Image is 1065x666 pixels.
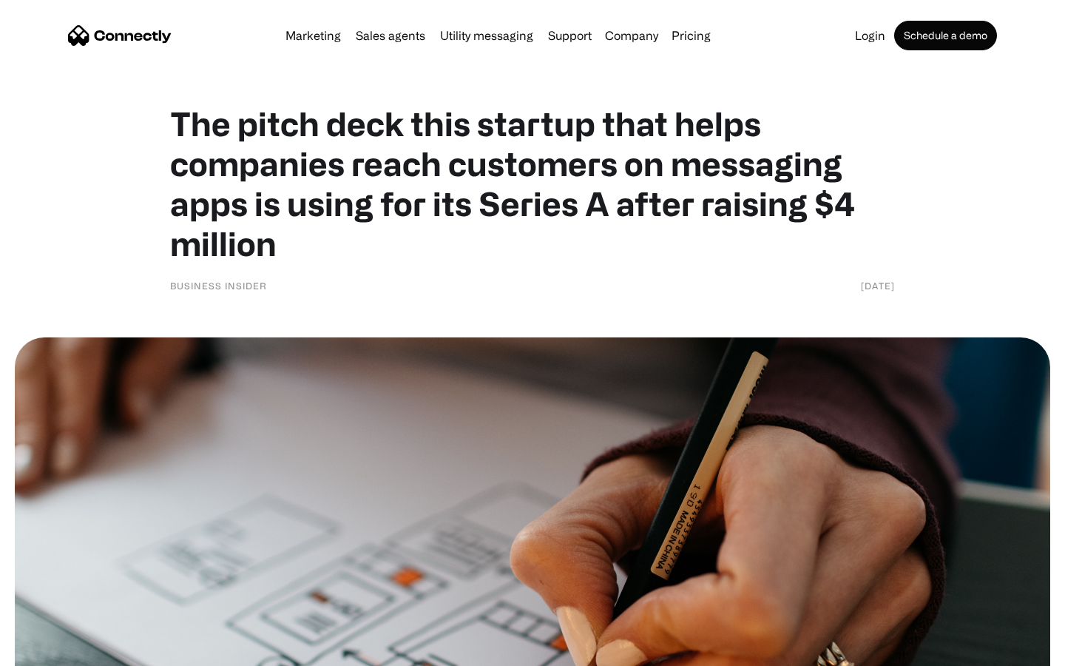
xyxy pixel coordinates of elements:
[15,640,89,661] aside: Language selected: English
[30,640,89,661] ul: Language list
[350,30,431,41] a: Sales agents
[849,30,891,41] a: Login
[605,25,658,46] div: Company
[280,30,347,41] a: Marketing
[542,30,598,41] a: Support
[170,278,267,293] div: Business Insider
[170,104,895,263] h1: The pitch deck this startup that helps companies reach customers on messaging apps is using for i...
[861,278,895,293] div: [DATE]
[894,21,997,50] a: Schedule a demo
[434,30,539,41] a: Utility messaging
[666,30,717,41] a: Pricing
